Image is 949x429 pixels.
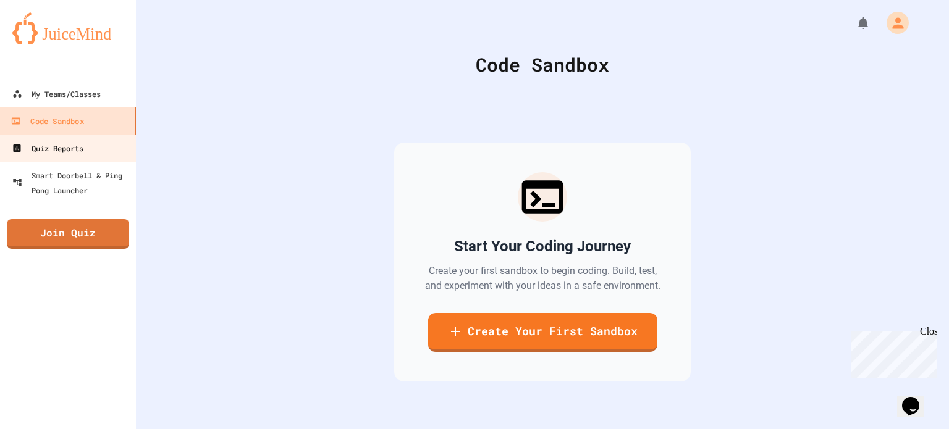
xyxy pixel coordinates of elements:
[11,114,83,129] div: Code Sandbox
[167,51,918,78] div: Code Sandbox
[454,236,631,256] h2: Start Your Coding Journey
[12,168,131,198] div: Smart Doorbell & Ping Pong Launcher
[424,264,661,293] p: Create your first sandbox to begin coding. Build, test, and experiment with your ideas in a safe ...
[12,86,101,101] div: My Teams/Classes
[12,141,83,156] div: Quiz Reports
[846,326,937,378] iframe: chat widget
[874,9,912,37] div: My Account
[7,219,129,249] a: Join Quiz
[833,12,874,33] div: My Notifications
[5,5,85,78] div: Chat with us now!Close
[428,313,657,352] a: Create Your First Sandbox
[12,12,124,44] img: logo-orange.svg
[897,380,937,417] iframe: chat widget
